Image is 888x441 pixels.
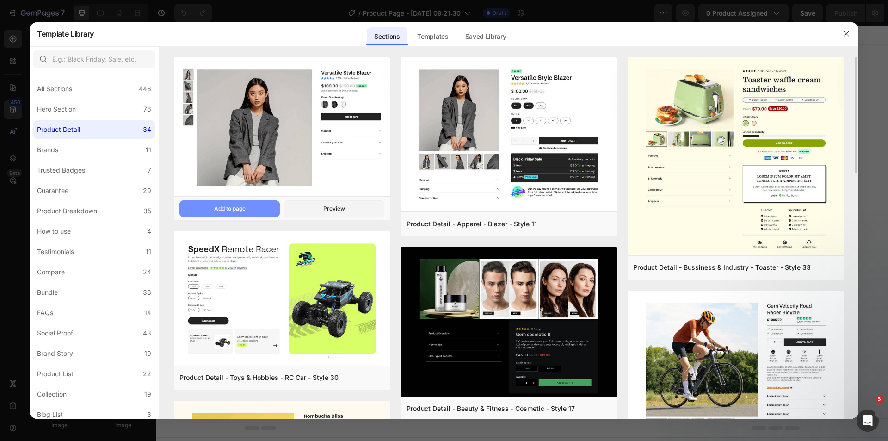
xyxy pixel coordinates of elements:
div: Preview [323,205,345,213]
div: Start with Sections from sidebar [310,210,422,221]
div: 446 [139,83,151,94]
span: 3 [876,396,883,403]
div: Product Detail [37,124,80,135]
div: Social Proof [37,328,73,339]
iframe: Intercom live chat [857,410,879,432]
div: Templates [410,27,456,46]
div: 11 [146,246,151,257]
button: Add sections [299,229,363,247]
img: pr12.png [401,247,617,398]
div: Product Detail - Bussiness & Industry - Toaster - Style 33 [633,262,811,273]
div: 34 [143,124,151,135]
div: FAQs [37,307,53,318]
img: pd30.png [174,231,390,367]
div: 11 [146,144,151,155]
div: 29 [143,185,151,196]
div: 19 [144,348,151,359]
div: Product List [37,368,74,379]
div: 35 [143,205,151,217]
div: All Sections [37,83,72,94]
div: Compare [37,267,65,278]
div: Blog List [37,409,63,420]
div: 36 [143,287,151,298]
button: Add to page [179,200,280,217]
div: How to use [37,226,71,237]
button: Preview [284,200,384,217]
img: pd16.png [401,57,617,213]
div: 3 [147,409,151,420]
div: Guarantee [37,185,68,196]
h2: Template Library [37,22,94,46]
div: Add to page [214,205,246,213]
div: Testimonials [37,246,74,257]
div: Brands [37,144,58,155]
div: Collection [37,389,67,400]
div: 24 [143,267,151,278]
div: Trusted Badges [37,165,85,176]
button: Add elements [368,229,433,247]
div: Saved Library [458,27,514,46]
div: 76 [143,104,151,115]
div: Bundle [37,287,58,298]
div: 7 [148,165,151,176]
div: 22 [143,368,151,379]
div: Brand Story [37,348,73,359]
div: Product Breakdown [37,205,97,217]
img: pd19.png [174,57,390,199]
div: 14 [144,307,151,318]
input: E.g.: Black Friday, Sale, etc. [33,50,155,68]
div: Product Detail - Beauty & Fitness - Cosmetic - Style 17 [407,403,575,414]
div: Product Detail - Apparel - Blazer - Style 11 [407,218,537,230]
div: 4 [147,226,151,237]
div: Start with Generating from URL or image [304,280,428,288]
div: Product Detail - Toys & Hobbies - RC Car - Style 30 [179,372,339,383]
img: pd33.png [628,57,844,258]
div: Hero Section [37,104,76,115]
div: 19 [144,389,151,400]
div: 43 [143,328,151,339]
div: Sections [367,27,407,46]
